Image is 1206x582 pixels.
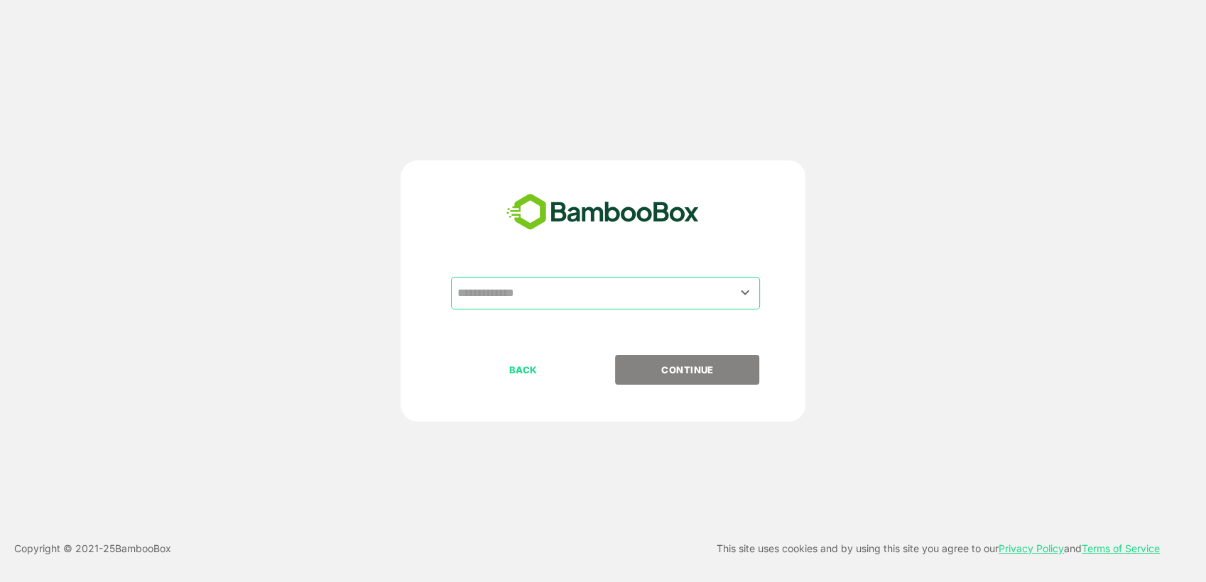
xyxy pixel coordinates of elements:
[14,540,171,557] p: Copyright © 2021- 25 BambooBox
[499,189,707,236] img: bamboobox
[717,540,1160,557] p: This site uses cookies and by using this site you agree to our and
[616,362,759,378] p: CONTINUE
[452,362,594,378] p: BACK
[1082,542,1160,554] a: Terms of Service
[736,283,755,302] button: Open
[999,542,1064,554] a: Privacy Policy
